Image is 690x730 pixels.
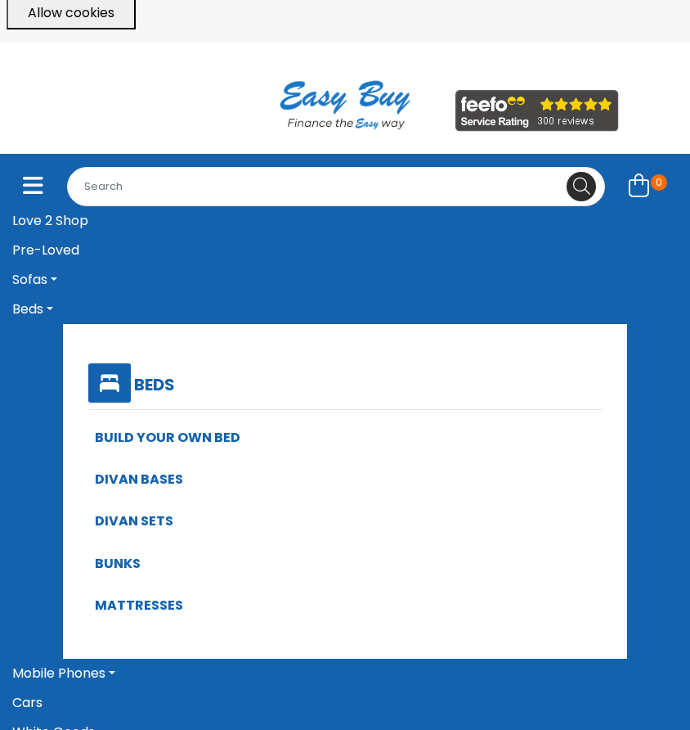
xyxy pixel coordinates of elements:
h5: Beds [134,375,175,394]
button: Toggle navigation [12,169,54,205]
a: Mobile Phones [12,659,678,688]
img: Easy Buy [263,59,426,151]
img: feefo_logo [455,90,619,132]
a: 0 [618,169,678,205]
a: Pre-Loved [12,236,678,265]
input: Search for... [67,167,605,206]
a: Beds [88,376,175,395]
a: Cars [12,688,678,718]
a: Divan Sets [95,511,173,530]
span: 0 [651,174,667,191]
a: Mattresses [95,596,183,615]
a: Love 2 Shop [12,206,678,236]
a: Sofas [12,265,678,295]
div: Sofas [12,324,678,659]
a: Bunks [95,554,141,573]
a: Beds [12,295,678,324]
a: Build Your Own Bed [95,428,240,447]
a: Divan Bases [95,470,183,489]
